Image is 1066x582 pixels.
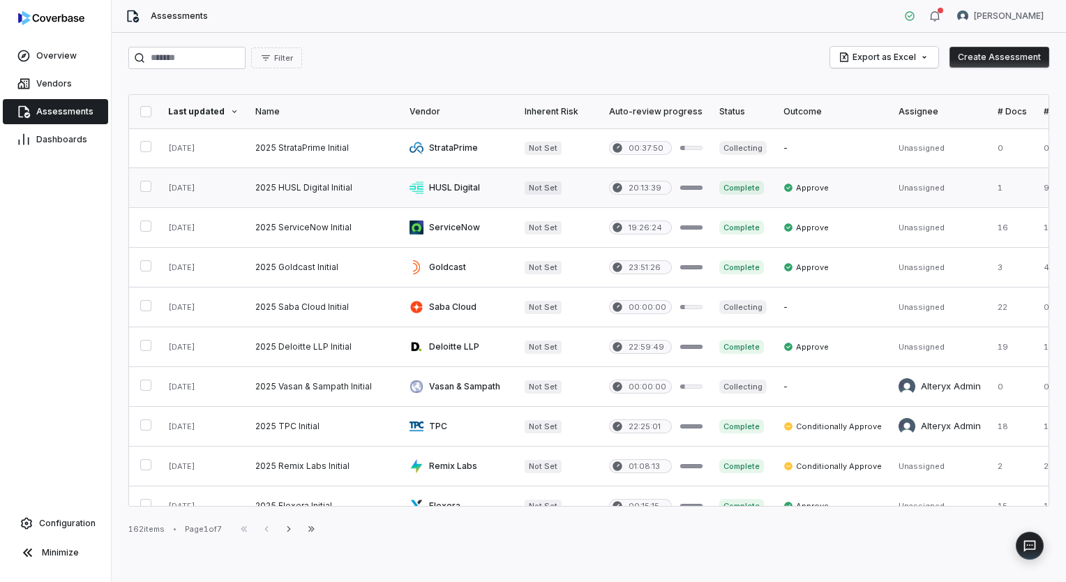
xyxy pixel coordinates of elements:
[949,47,1049,68] button: Create Assessment
[6,539,105,567] button: Minimize
[957,10,968,22] img: Diana Esparza avatar
[3,127,108,152] a: Dashboards
[949,6,1052,27] button: Diana Esparza avatar[PERSON_NAME]
[775,367,890,407] td: -
[274,53,293,64] span: Filter
[609,106,703,117] div: Auto-review progress
[168,106,239,117] div: Last updated
[39,518,96,529] span: Configuration
[899,418,915,435] img: Alteryx Admin avatar
[36,78,72,89] span: Vendors
[255,106,393,117] div: Name
[128,524,165,535] div: 162 items
[830,47,938,68] button: Export as Excel
[410,106,508,117] div: Vendor
[185,524,222,535] div: Page 1 of 7
[3,99,108,124] a: Assessments
[974,10,1044,22] span: [PERSON_NAME]
[42,547,79,558] span: Minimize
[719,106,767,117] div: Status
[151,10,208,22] span: Assessments
[36,134,87,145] span: Dashboards
[3,43,108,68] a: Overview
[36,50,77,61] span: Overview
[775,128,890,168] td: -
[998,106,1027,117] div: # Docs
[251,47,302,68] button: Filter
[899,106,981,117] div: Assignee
[18,11,84,25] img: logo-D7KZi-bG.svg
[775,288,890,327] td: -
[36,106,93,117] span: Assessments
[783,106,882,117] div: Outcome
[525,106,592,117] div: Inherent Risk
[173,524,177,534] div: •
[6,511,105,536] a: Configuration
[3,71,108,96] a: Vendors
[899,378,915,395] img: Alteryx Admin avatar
